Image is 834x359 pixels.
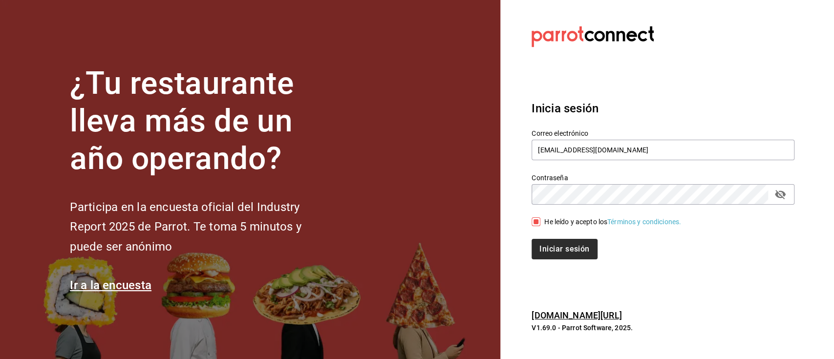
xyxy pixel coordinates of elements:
[544,217,681,227] div: He leído y acepto los
[70,65,334,177] h1: ¿Tu restaurante lleva más de un año operando?
[532,100,794,117] h3: Inicia sesión
[532,174,794,181] label: Contraseña
[532,130,794,137] label: Correo electrónico
[70,278,151,292] a: Ir a la encuesta
[532,140,794,160] input: Ingresa tu correo electrónico
[532,310,621,320] a: [DOMAIN_NAME][URL]
[532,239,597,259] button: Iniciar sesión
[532,323,794,333] p: V1.69.0 - Parrot Software, 2025.
[607,218,681,226] a: Términos y condiciones.
[70,197,334,257] h2: Participa en la encuesta oficial del Industry Report 2025 de Parrot. Te toma 5 minutos y puede se...
[772,186,789,203] button: passwordField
